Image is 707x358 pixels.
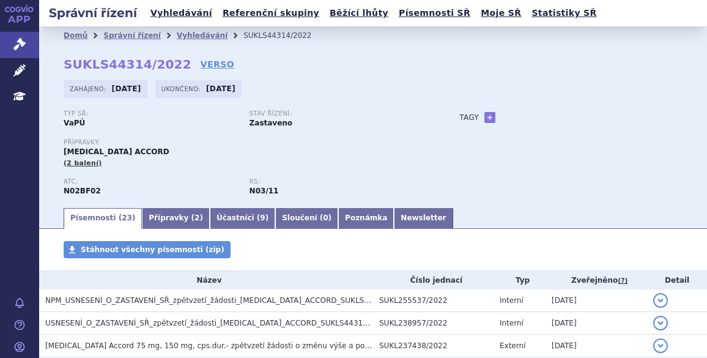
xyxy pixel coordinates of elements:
[323,214,328,222] span: 0
[45,296,410,305] span: NPM_USNESENÍ_O_ZASTAVENÍ_SŘ_zpětvzetí_žádosti_PREGABALIN_ACCORD_SUKLS44314_2022
[64,119,85,127] strong: VaPÚ
[459,110,479,125] h3: Tagy
[373,289,494,312] td: SUKL255537/2022
[81,245,224,254] span: Stáhnout všechny písemnosti (zip)
[653,316,668,330] button: detail
[39,271,373,289] th: Název
[161,84,203,94] span: Ukončeno:
[64,147,169,156] span: [MEDICAL_DATA] ACCORD
[45,341,493,350] span: Pregabalin Accord 75 mg, 150 mg, cps.dur.- zpětvzetí žádosti o změnu výše a podmínek úhrady- SUKL...
[494,271,546,289] th: Typ
[39,4,147,21] h2: Správní řízení
[250,187,279,195] strong: pregabalin
[64,31,87,40] a: Domů
[647,271,707,289] th: Detail
[112,84,141,93] strong: [DATE]
[546,312,647,335] td: [DATE]
[210,208,275,229] a: Účastníci (9)
[201,58,234,70] a: VERSO
[122,214,132,222] span: 23
[618,277,627,285] abbr: (?)
[64,187,101,195] strong: PREGABALIN
[338,208,394,229] a: Poznámka
[395,5,474,21] a: Písemnosti SŘ
[219,5,323,21] a: Referenční skupiny
[260,214,265,222] span: 9
[103,31,161,40] a: Správní řízení
[373,271,494,289] th: Číslo jednací
[546,289,647,312] td: [DATE]
[243,26,327,45] li: SUKLS44314/2022
[500,341,525,350] span: Externí
[250,119,293,127] strong: Zastaveno
[326,5,392,21] a: Běžící lhůty
[64,159,102,167] span: (2 balení)
[64,110,237,117] p: Typ SŘ:
[64,139,435,146] p: Přípravky:
[500,296,524,305] span: Interní
[528,5,600,21] a: Statistiky SŘ
[373,335,494,357] td: SUKL237438/2022
[64,241,231,258] a: Stáhnout všechny písemnosti (zip)
[250,178,423,185] p: RS:
[653,338,668,353] button: detail
[484,112,495,123] a: +
[546,335,647,357] td: [DATE]
[147,5,216,21] a: Vyhledávání
[64,178,237,185] p: ATC:
[546,271,647,289] th: Zveřejněno
[394,208,453,229] a: Newsletter
[206,84,235,93] strong: [DATE]
[373,312,494,335] td: SUKL238957/2022
[275,208,338,229] a: Sloučení (0)
[500,319,524,327] span: Interní
[64,57,191,72] strong: SUKLS44314/2022
[64,208,142,229] a: Písemnosti (23)
[142,208,210,229] a: Přípravky (2)
[45,319,390,327] span: USNESENÍ_O_ZASTAVENÍ_SŘ_zpětvzetí_žádosti_PREGABALIN_ACCORD_SUKLS44314_2022
[70,84,108,94] span: Zahájeno:
[653,293,668,308] button: detail
[177,31,228,40] a: Vyhledávání
[477,5,525,21] a: Moje SŘ
[194,214,199,222] span: 2
[250,110,423,117] p: Stav řízení:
